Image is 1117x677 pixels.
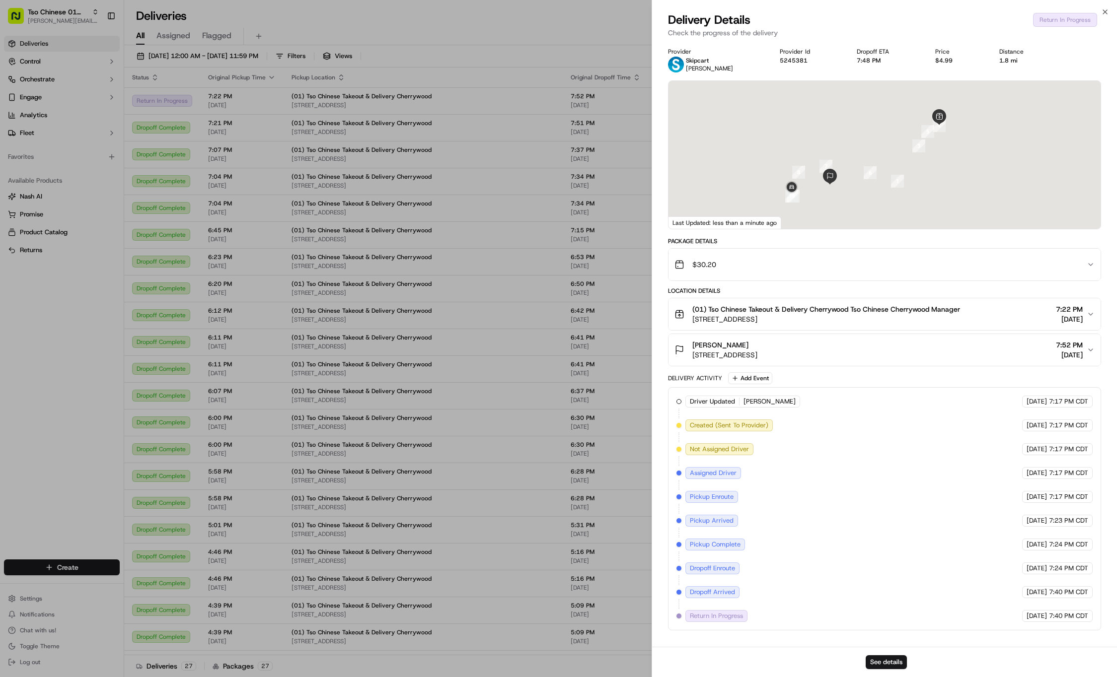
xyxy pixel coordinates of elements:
[668,48,764,56] div: Provider
[690,492,734,501] span: Pickup Enroute
[669,298,1101,330] button: (01) Tso Chinese Takeout & Delivery Cherrywood Tso Chinese Cherrywood Manager[STREET_ADDRESS]7:22...
[692,260,716,270] span: $30.20
[857,48,920,56] div: Dropoff ETA
[864,166,877,179] div: 6
[1049,611,1088,620] span: 7:40 PM CDT
[1027,540,1047,549] span: [DATE]
[1049,516,1088,525] span: 7:23 PM CDT
[1049,469,1088,477] span: 7:17 PM CDT
[690,469,737,477] span: Assigned Driver
[1027,516,1047,525] span: [DATE]
[668,12,750,28] span: Delivery Details
[668,374,722,382] div: Delivery Activity
[668,28,1101,38] p: Check the progress of the delivery
[1056,350,1083,360] span: [DATE]
[1027,611,1047,620] span: [DATE]
[1027,421,1047,430] span: [DATE]
[1049,564,1088,573] span: 7:24 PM CDT
[933,119,946,132] div: 4
[690,516,734,525] span: Pickup Arrived
[690,397,735,406] span: Driver Updated
[1049,421,1088,430] span: 7:17 PM CDT
[692,350,757,360] span: [STREET_ADDRESS]
[819,160,832,173] div: 7
[1049,588,1088,597] span: 7:40 PM CDT
[999,48,1054,56] div: Distance
[1049,540,1088,549] span: 7:24 PM CDT
[891,175,904,188] div: 1
[787,190,800,203] div: 9
[785,190,798,203] div: 10
[668,237,1101,245] div: Package Details
[1027,564,1047,573] span: [DATE]
[728,372,772,384] button: Add Event
[1049,445,1088,454] span: 7:17 PM CDT
[690,540,741,549] span: Pickup Complete
[669,249,1101,280] button: $30.20
[912,139,925,152] div: 3
[935,57,983,65] div: $4.99
[669,216,781,229] div: Last Updated: less than a minute ago
[1027,469,1047,477] span: [DATE]
[668,57,684,72] img: profile_skipcart_partner.png
[690,611,743,620] span: Return In Progress
[1027,588,1047,597] span: [DATE]
[744,397,796,406] span: [PERSON_NAME]
[1027,445,1047,454] span: [DATE]
[686,57,733,65] p: Skipcart
[669,334,1101,366] button: [PERSON_NAME][STREET_ADDRESS]7:52 PM[DATE]
[690,588,735,597] span: Dropoff Arrived
[921,125,934,138] div: 5
[692,304,960,314] span: (01) Tso Chinese Takeout & Delivery Cherrywood Tso Chinese Cherrywood Manager
[692,340,748,350] span: [PERSON_NAME]
[690,445,749,454] span: Not Assigned Driver
[1056,340,1083,350] span: 7:52 PM
[690,421,768,430] span: Created (Sent To Provider)
[1056,314,1083,324] span: [DATE]
[857,57,920,65] div: 7:48 PM
[1056,304,1083,314] span: 7:22 PM
[668,287,1101,295] div: Location Details
[686,65,733,72] span: [PERSON_NAME]
[780,57,808,65] button: 5245381
[935,48,983,56] div: Price
[866,655,907,669] button: See details
[1027,492,1047,501] span: [DATE]
[692,314,960,324] span: [STREET_ADDRESS]
[792,166,805,179] div: 8
[1027,397,1047,406] span: [DATE]
[1049,397,1088,406] span: 7:17 PM CDT
[780,48,841,56] div: Provider Id
[999,57,1054,65] div: 1.8 mi
[690,564,735,573] span: Dropoff Enroute
[1049,492,1088,501] span: 7:17 PM CDT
